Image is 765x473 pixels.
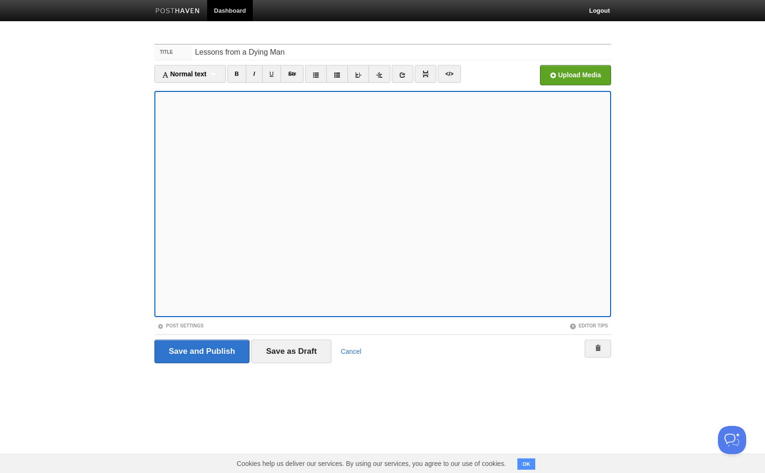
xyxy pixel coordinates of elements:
[227,65,247,83] a: B
[157,323,204,328] a: Post Settings
[246,65,262,83] a: I
[154,340,250,363] input: Save and Publish
[162,70,207,78] span: Normal text
[227,454,515,473] span: Cookies help us deliver our services. By using our services, you agree to our use of cookies.
[422,71,429,77] img: pagebreak-icon.png
[438,65,461,83] a: </>
[341,348,362,355] a: Cancel
[288,71,296,77] del: Str
[154,45,193,60] label: Title
[517,458,536,470] button: OK
[281,65,304,83] a: Str
[155,8,200,15] img: Posthaven-bar
[570,323,608,328] a: Editor Tips
[718,426,746,454] iframe: Help Scout Beacon - Open
[262,65,282,83] a: U
[251,340,331,363] input: Save as Draft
